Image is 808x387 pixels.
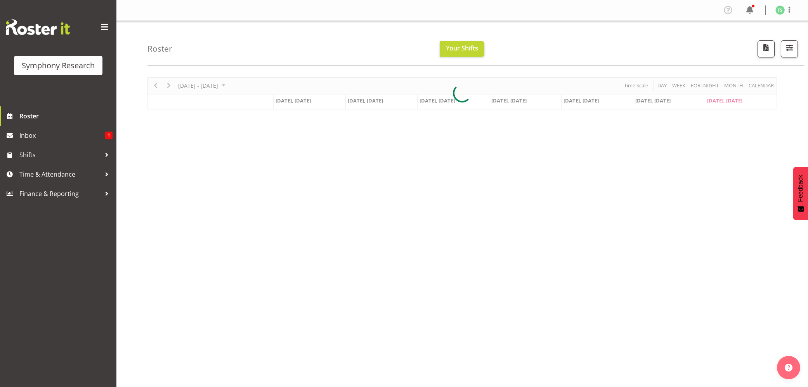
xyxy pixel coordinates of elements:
button: Your Shifts [440,41,484,57]
span: Feedback [797,175,804,202]
img: Rosterit website logo [6,19,70,35]
div: Symphony Research [22,60,95,71]
span: Finance & Reporting [19,188,101,200]
span: Inbox [19,130,105,141]
h4: Roster [147,44,172,53]
button: Download a PDF of the roster according to the set date range. [758,40,775,57]
span: Your Shifts [446,44,478,52]
span: Roster [19,110,113,122]
span: Time & Attendance [19,168,101,180]
button: Feedback - Show survey [793,167,808,220]
span: 1 [105,132,113,139]
button: Filter Shifts [781,40,798,57]
img: tanya-stebbing1954.jpg [775,5,785,15]
span: Shifts [19,149,101,161]
img: help-xxl-2.png [785,364,792,371]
